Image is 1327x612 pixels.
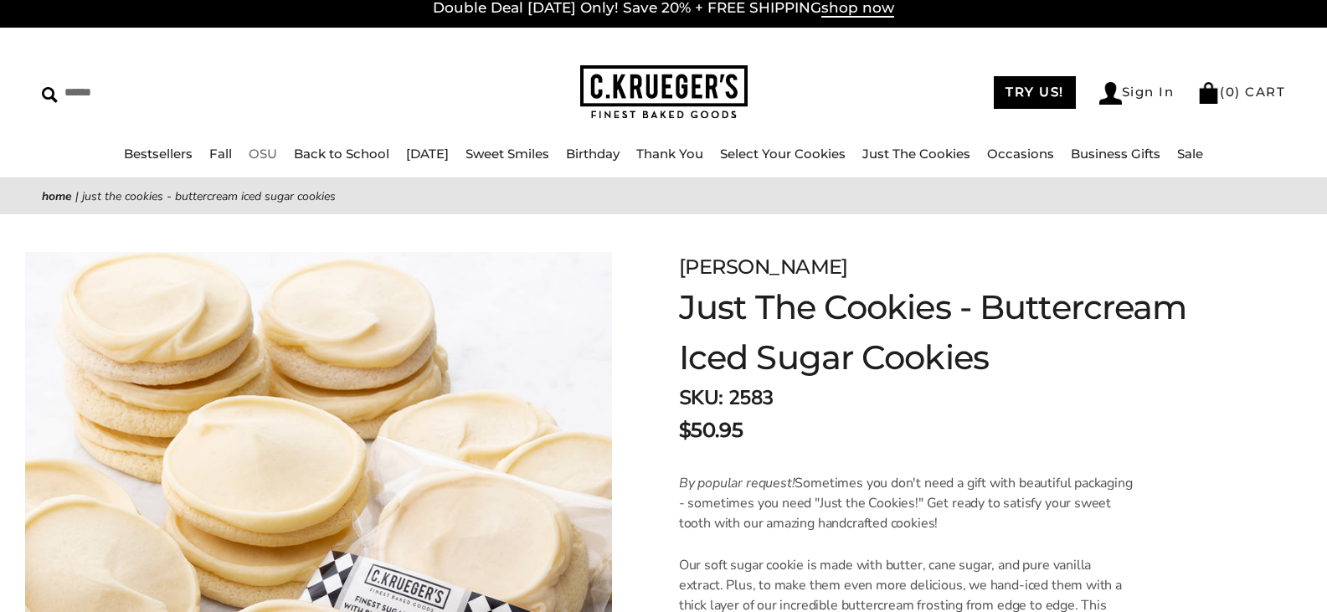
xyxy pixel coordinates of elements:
a: Thank You [636,146,703,162]
span: | [75,188,79,204]
img: Search [42,87,58,103]
img: C.KRUEGER'S [580,65,748,120]
a: Occasions [987,146,1054,162]
span: Just The Cookies - Buttercream Iced Sugar Cookies [82,188,336,204]
h1: Just The Cookies - Buttercream Iced Sugar Cookies [679,282,1213,383]
a: Sign In [1099,82,1175,105]
span: 2583 [728,384,774,411]
em: By popular request! [679,474,795,492]
span: 0 [1226,84,1236,100]
a: Sweet Smiles [465,146,549,162]
a: Back to School [294,146,389,162]
span: $50.95 [679,415,743,445]
p: Sometimes you don't need a gift with beautiful packaging - sometimes you need "Just the Cookies!"... [679,473,1137,533]
a: Just The Cookies [862,146,970,162]
a: Home [42,188,72,204]
a: OSU [249,146,277,162]
a: Business Gifts [1071,146,1160,162]
a: Select Your Cookies [720,146,846,162]
a: Bestsellers [124,146,193,162]
img: Bag [1197,82,1220,104]
a: TRY US! [994,76,1076,109]
a: Birthday [566,146,620,162]
input: Search [42,80,241,105]
nav: breadcrumbs [42,187,1285,206]
a: (0) CART [1197,84,1285,100]
strong: SKU: [679,384,723,411]
div: [PERSON_NAME] [679,252,1213,282]
a: [DATE] [406,146,449,162]
a: Sale [1177,146,1203,162]
img: Account [1099,82,1122,105]
a: Fall [209,146,232,162]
